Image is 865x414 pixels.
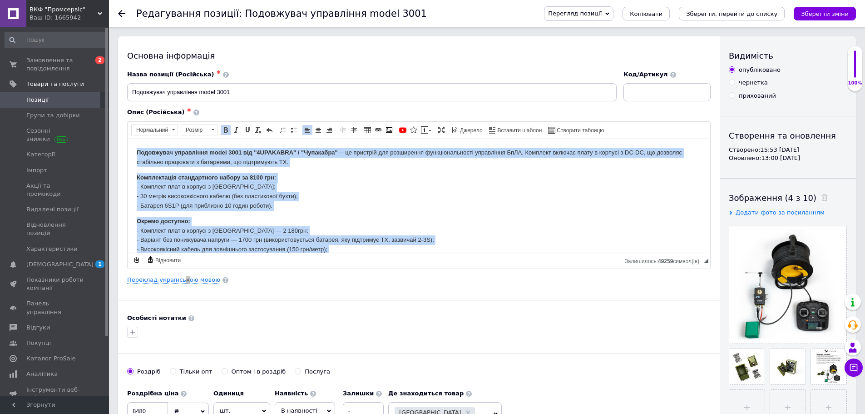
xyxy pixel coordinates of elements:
span: Товари та послуги [26,80,84,88]
a: Вставити повідомлення [420,125,433,135]
span: Панель управління [26,299,84,316]
span: Позиції [26,96,49,104]
strong: Подовжувач управління model 3001 від "4UPAKABRA" / "Чупакабра" [9,10,210,17]
button: Копіювати [623,7,670,20]
span: ✱ [187,107,191,113]
span: Код/Артикул [623,71,668,78]
b: Особисті нотатки [127,314,186,321]
a: Вставити/видалити нумерований список [278,125,288,135]
div: Створення та оновлення [729,130,847,141]
div: Оновлено: 13:00 [DATE] [729,154,847,162]
div: Повернутися назад [118,10,125,17]
a: Вставити шаблон [488,125,544,135]
span: Показники роботи компанії [26,276,84,292]
button: Чат з покупцем [845,359,863,377]
a: Максимізувати [436,125,446,135]
b: Залишки [343,390,374,397]
a: Відновити [145,255,182,265]
span: ВКФ "Промсервіс" [30,5,98,14]
div: опубліковано [739,66,781,74]
iframe: Редактор, 4EC1F330-99ED-4BB1-AC6A-C7F35AFFF0BB [128,139,710,253]
a: По лівому краю [302,125,312,135]
a: Вставити/видалити маркований список [289,125,299,135]
div: Оптом і в роздріб [232,368,286,376]
a: По правому краю [324,125,334,135]
input: Пошук [5,32,107,48]
a: Повернути (Ctrl+Z) [264,125,274,135]
div: 100% [848,80,862,86]
button: Зберегти зміни [794,7,856,20]
a: Жирний (Ctrl+B) [221,125,231,135]
span: [DEMOGRAPHIC_DATA] [26,260,94,269]
p: — це пристрій для розширення функціональності управління БпЛА. Комплект включає плату в корпусі з... [9,9,573,28]
input: Наприклад, H&M жіноча сукня зелена 38 розмір вечірня максі з блискітками [127,83,617,101]
span: Категорії [26,150,55,159]
div: Роздріб [137,368,161,376]
span: Копіювати [630,10,662,17]
a: Видалити форматування [253,125,263,135]
div: чернетка [739,79,768,87]
div: Основна інформація [127,50,711,61]
span: Додати фото за посиланням [736,209,825,216]
span: Інструменти веб-майстра та SEO [26,386,84,402]
i: Зберегти зміни [801,10,849,17]
span: Акції та промокоди [26,182,84,198]
span: 49259 [658,258,673,264]
span: Розмір [181,125,208,135]
a: Зображення [384,125,394,135]
a: Збільшити відступ [349,125,359,135]
a: Підкреслений (Ctrl+U) [242,125,252,135]
span: Джерело [459,127,483,135]
span: Сезонні знижки [26,127,84,143]
a: Переклад українською мовою [127,276,220,284]
a: Зменшити відступ [338,125,348,135]
span: Покупці [26,339,51,347]
a: Курсив (Ctrl+I) [232,125,242,135]
div: Кiлькiсть символiв [625,256,704,264]
a: По центру [313,125,323,135]
a: Таблиця [362,125,372,135]
span: В наявності [281,407,317,414]
span: Вставити шаблон [496,127,542,135]
button: Зберегти, перейти до списку [679,7,785,20]
span: 1 [95,260,104,268]
p: - Комплект плат в корпусі з [GEOGRAPHIC_DATA] — 2 180 грн; - Варіант без понижувача напруги — 170... [9,78,573,135]
div: прихований [739,92,776,100]
a: Зробити резервну копію зараз [132,255,142,265]
span: Каталог ProSale [26,354,75,363]
span: Потягніть для зміни розмірів [704,259,708,263]
span: Характеристики [26,245,78,253]
strong: Комплектація стандартного набору за 8100 грн: [9,35,148,42]
b: Наявність [275,390,308,397]
div: 100% Якість заповнення [847,45,863,91]
span: Перегляд позиції [548,10,602,17]
b: Де знаходиться товар [388,390,464,397]
span: Створити таблицю [555,127,604,135]
span: Відгуки [26,324,50,332]
div: Зображення (4 з 10) [729,192,847,204]
a: Джерело [450,125,484,135]
b: Роздрібна ціна [127,390,178,397]
span: 2 [95,56,104,64]
div: Тільки опт [180,368,213,376]
strong: Окремо доступно: [9,79,63,85]
span: ✱ [217,70,221,75]
span: Відновлення позицій [26,221,84,237]
i: Зберегти, перейти до списку [686,10,777,17]
a: Створити таблицю [547,125,605,135]
a: Нормальний [131,125,178,135]
span: Опис (Російська) [127,109,185,115]
span: Нормальний [132,125,169,135]
b: Одиниця [213,390,244,397]
div: Послуга [305,368,330,376]
a: Вставити іконку [409,125,419,135]
span: Видалені позиції [26,205,79,214]
div: Видимість [729,50,847,61]
a: Вставити/Редагувати посилання (Ctrl+L) [373,125,383,135]
span: Відновити [154,257,181,264]
h1: Редагування позиції: Подовжувач управління model 3001 [136,8,427,19]
p: - Комплект плат в корпусі з [GEOGRAPHIC_DATA]; - 30 метрів високоякісного кабелю (без пластикової... [9,34,573,72]
span: Імпорт [26,166,47,175]
div: Створено: 15:53 [DATE] [729,146,847,154]
span: Назва позиції (Російська) [127,71,214,78]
